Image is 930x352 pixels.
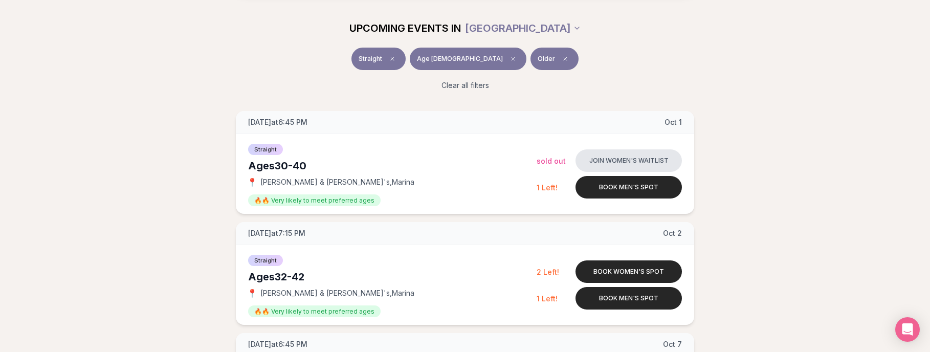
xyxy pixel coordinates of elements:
[248,178,256,186] span: 📍
[537,268,559,276] span: 2 Left!
[248,194,381,206] span: 🔥🔥 Very likely to meet preferred ages
[248,305,381,317] span: 🔥🔥 Very likely to meet preferred ages
[260,288,414,298] span: [PERSON_NAME] & [PERSON_NAME]'s , Marina
[538,55,555,63] span: Older
[465,17,581,39] button: [GEOGRAPHIC_DATA]
[248,289,256,297] span: 📍
[537,294,558,303] span: 1 Left!
[359,55,382,63] span: Straight
[435,74,495,97] button: Clear all filters
[575,260,682,283] button: Book women's spot
[895,317,920,342] div: Open Intercom Messenger
[248,159,537,173] div: Ages 30-40
[575,287,682,310] button: Book men's spot
[559,53,571,65] span: Clear preference
[663,228,682,238] span: Oct 2
[260,177,414,187] span: [PERSON_NAME] & [PERSON_NAME]'s , Marina
[417,55,503,63] span: Age [DEMOGRAPHIC_DATA]
[386,53,398,65] span: Clear event type filter
[248,270,537,284] div: Ages 32-42
[575,149,682,172] button: Join women's waitlist
[248,339,307,349] span: [DATE] at 6:45 PM
[663,339,682,349] span: Oct 7
[248,255,283,266] span: Straight
[349,21,461,35] span: UPCOMING EVENTS IN
[351,48,406,70] button: StraightClear event type filter
[248,228,305,238] span: [DATE] at 7:15 PM
[248,144,283,155] span: Straight
[575,176,682,199] button: Book men's spot
[248,117,307,127] span: [DATE] at 6:45 PM
[537,157,566,165] span: Sold Out
[530,48,579,70] button: OlderClear preference
[507,53,519,65] span: Clear age
[665,117,682,127] span: Oct 1
[410,48,526,70] button: Age [DEMOGRAPHIC_DATA]Clear age
[537,183,558,192] span: 1 Left!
